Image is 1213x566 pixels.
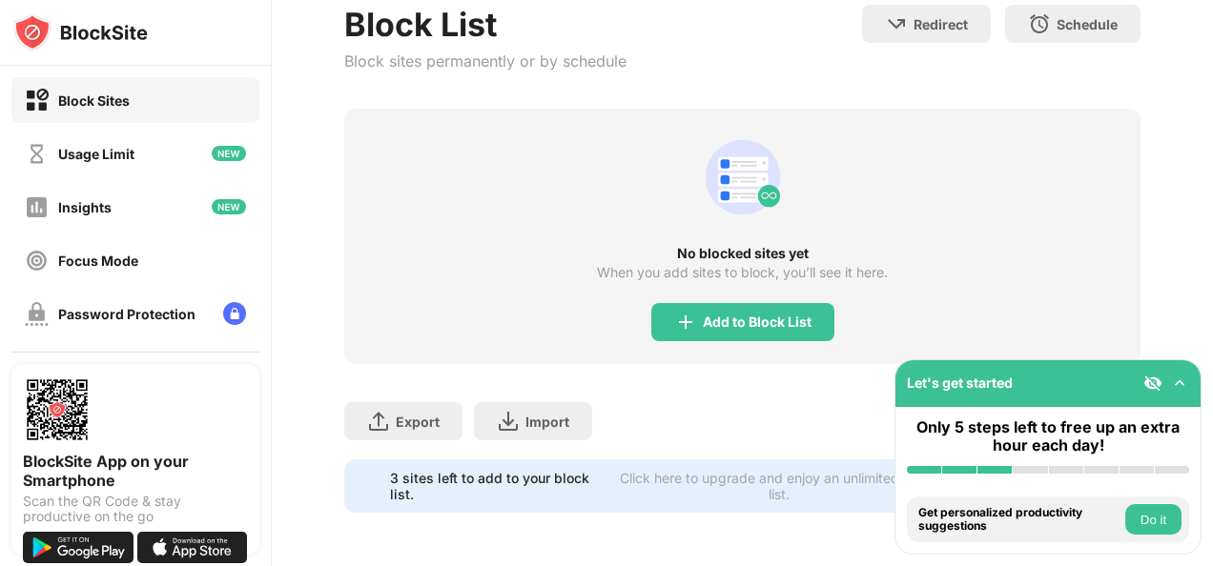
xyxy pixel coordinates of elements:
[1170,374,1189,393] img: omni-setup-toggle.svg
[23,375,92,444] img: options-page-qr-code.png
[58,92,130,109] div: Block Sites
[703,314,812,330] div: Add to Block List
[212,199,246,214] img: new-icon.svg
[23,494,248,524] div: Scan the QR Code & stay productive on the go
[25,249,49,273] img: focus-off.svg
[597,265,888,280] div: When you add sites to block, you’ll see it here.
[25,142,49,166] img: time-usage-off.svg
[344,246,1140,261] div: No blocked sites yet
[344,51,627,71] div: Block sites permanently or by schedule
[137,532,248,563] img: download-on-the-app-store.svg
[25,302,49,326] img: password-protection-off.svg
[1125,504,1182,535] button: Do it
[918,506,1120,534] div: Get personalized productivity suggestions
[23,532,134,563] img: get-it-on-google-play.svg
[13,13,148,51] img: logo-blocksite.svg
[396,414,440,430] div: Export
[907,374,1013,391] div: Let's get started
[25,195,49,219] img: insights-off.svg
[1143,374,1162,393] img: eye-not-visible.svg
[25,89,49,112] img: block-on.svg
[390,470,605,502] div: 3 sites left to add to your block list.
[58,306,195,322] div: Password Protection
[58,199,112,215] div: Insights
[697,131,789,223] div: animation
[525,414,569,430] div: Import
[344,5,627,44] div: Block List
[58,146,134,162] div: Usage Limit
[23,452,248,490] div: BlockSite App on your Smartphone
[907,418,1189,455] div: Only 5 steps left to free up an extra hour each day!
[914,16,968,32] div: Redirect
[58,253,138,269] div: Focus Mode
[1057,16,1118,32] div: Schedule
[223,302,246,325] img: lock-menu.svg
[617,470,941,502] div: Click here to upgrade and enjoy an unlimited block list.
[212,146,246,161] img: new-icon.svg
